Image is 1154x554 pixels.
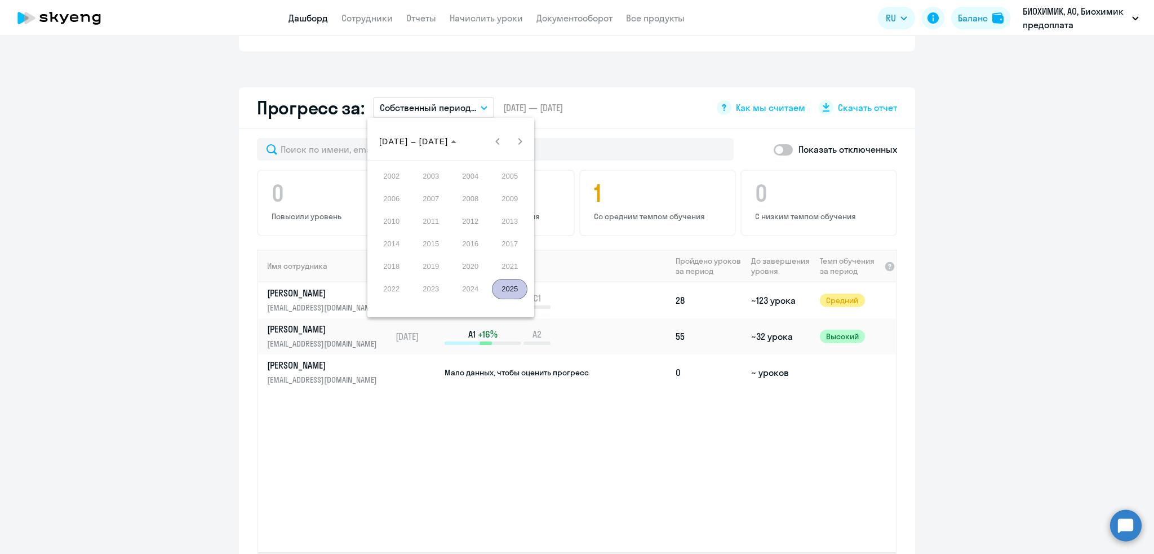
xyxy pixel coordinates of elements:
[452,279,488,299] span: 2024
[411,278,451,300] button: 2023
[452,211,488,232] span: 2012
[452,189,488,209] span: 2008
[372,210,411,233] button: 2010
[374,234,409,254] span: 2014
[492,189,527,209] span: 2009
[490,278,530,300] button: 2025
[413,189,449,209] span: 2007
[411,188,451,210] button: 2007
[413,166,449,187] span: 2003
[374,189,409,209] span: 2006
[492,234,527,254] span: 2017
[413,279,449,299] span: 2023
[413,234,449,254] span: 2015
[413,211,449,232] span: 2011
[379,137,448,146] span: [DATE] – [DATE]
[374,256,409,277] span: 2018
[492,279,527,299] span: 2025
[490,188,530,210] button: 2009
[411,210,451,233] button: 2011
[411,233,451,255] button: 2015
[375,131,461,152] button: Choose date
[490,255,530,278] button: 2021
[492,256,527,277] span: 2021
[451,255,490,278] button: 2020
[372,188,411,210] button: 2006
[490,165,530,188] button: 2005
[374,166,409,187] span: 2002
[451,165,490,188] button: 2004
[451,278,490,300] button: 2024
[372,233,411,255] button: 2014
[452,234,488,254] span: 2016
[492,211,527,232] span: 2013
[374,279,409,299] span: 2022
[492,166,527,187] span: 2005
[452,166,488,187] span: 2004
[413,256,449,277] span: 2019
[451,233,490,255] button: 2016
[411,165,451,188] button: 2003
[372,165,411,188] button: 2002
[374,211,409,232] span: 2010
[452,256,488,277] span: 2020
[411,255,451,278] button: 2019
[451,188,490,210] button: 2008
[451,210,490,233] button: 2012
[490,233,530,255] button: 2017
[372,255,411,278] button: 2018
[372,278,411,300] button: 2022
[490,210,530,233] button: 2013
